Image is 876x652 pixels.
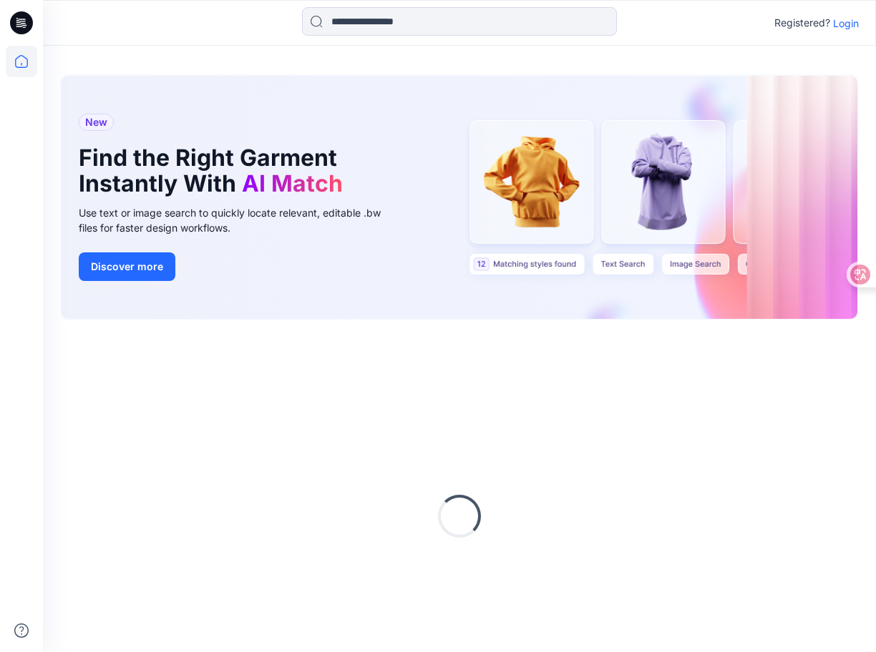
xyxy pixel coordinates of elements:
span: New [85,114,107,131]
p: Registered? [774,14,830,31]
h1: Find the Right Garment Instantly With [79,145,379,197]
div: Use text or image search to quickly locate relevant, editable .bw files for faster design workflows. [79,205,401,235]
button: Discover more [79,252,175,281]
p: Login [833,16,859,31]
span: AI Match [242,169,343,197]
